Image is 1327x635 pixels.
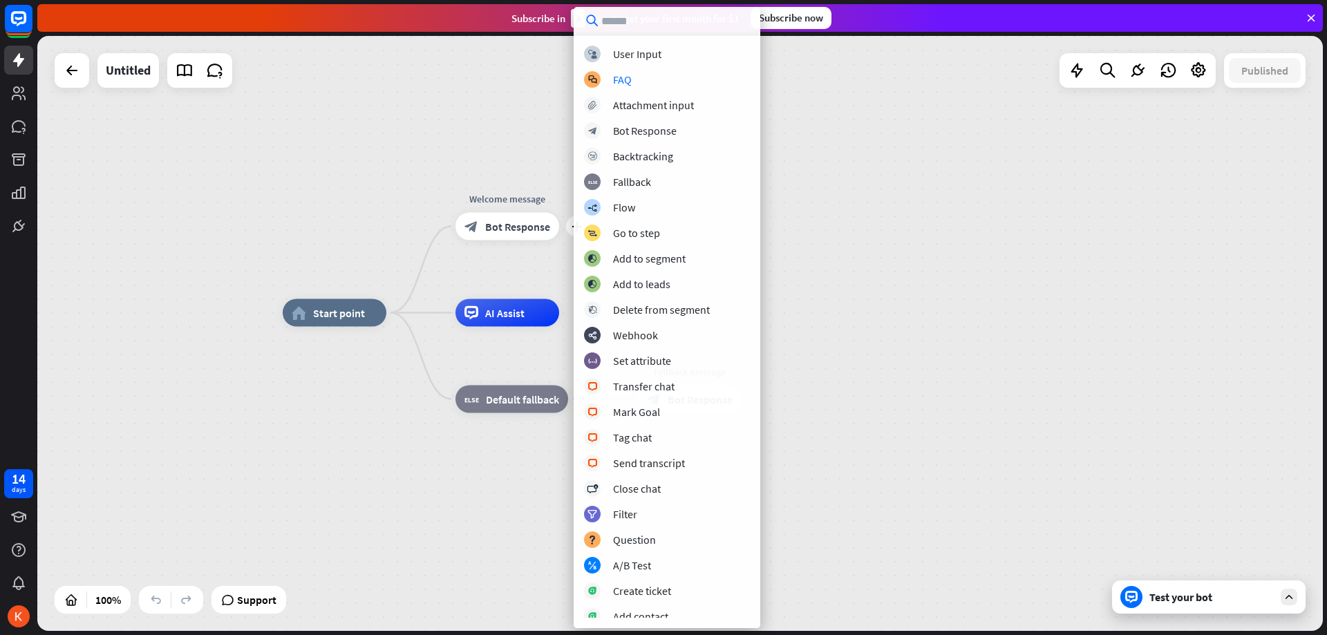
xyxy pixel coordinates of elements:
div: Set attribute [613,354,671,368]
div: Create ticket [613,584,671,598]
i: block_fallback [464,392,479,406]
i: block_livechat [587,459,598,468]
i: block_bot_response [464,220,478,234]
div: Tag chat [613,430,652,444]
div: Mark Goal [613,405,660,419]
i: block_goto [587,229,597,238]
div: days [12,485,26,495]
div: Attachment input [613,98,694,112]
i: block_user_input [588,50,597,59]
div: 14 [12,473,26,485]
div: Untitled [106,53,151,88]
div: Webhook [613,328,658,342]
i: block_backtracking [588,152,597,161]
div: Send transcript [613,456,685,470]
div: User Input [613,47,661,61]
i: block_livechat [587,382,598,391]
i: block_attachment [588,101,597,110]
div: Subscribe now [751,7,831,29]
button: Open LiveChat chat widget [11,6,53,47]
i: plus [572,222,582,231]
div: Backtracking [613,149,673,163]
span: AI Assist [485,306,525,320]
i: block_close_chat [587,484,598,493]
span: Default fallback [486,392,559,406]
div: Question [613,533,656,547]
i: block_livechat [587,408,598,417]
div: Add to segment [613,252,686,265]
div: 3 [571,9,585,28]
i: webhooks [588,331,597,340]
div: 100% [91,589,125,611]
div: Add to leads [613,277,670,291]
div: Filter [613,507,637,521]
i: home_2 [292,306,306,320]
div: Bot Response [613,124,677,138]
i: block_fallback [588,178,597,187]
div: Welcome message [445,192,570,206]
div: Transfer chat [613,379,675,393]
i: block_add_to_segment [587,280,597,289]
i: block_livechat [587,433,598,442]
a: 14 days [4,469,33,498]
div: Flow [613,200,635,214]
i: block_question [588,536,596,544]
i: block_ab_testing [588,561,597,570]
i: block_set_attribute [588,357,597,366]
div: Test your bot [1149,590,1274,604]
i: builder_tree [587,203,597,212]
i: block_delete_from_segment [588,305,597,314]
span: Support [237,589,276,611]
button: Published [1229,58,1301,83]
i: block_faq [588,75,597,84]
i: block_add_to_segment [587,254,597,263]
div: Delete from segment [613,303,710,316]
span: Start point [313,306,365,320]
div: Subscribe in days to get your first month for $1 [511,9,740,28]
div: FAQ [613,73,632,86]
span: Bot Response [485,220,550,234]
div: A/B Test [613,558,651,572]
div: Add contact [613,609,668,623]
i: block_bot_response [588,126,597,135]
div: Go to step [613,226,660,240]
div: Fallback [613,175,651,189]
i: filter [587,510,597,519]
div: Close chat [613,482,661,495]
